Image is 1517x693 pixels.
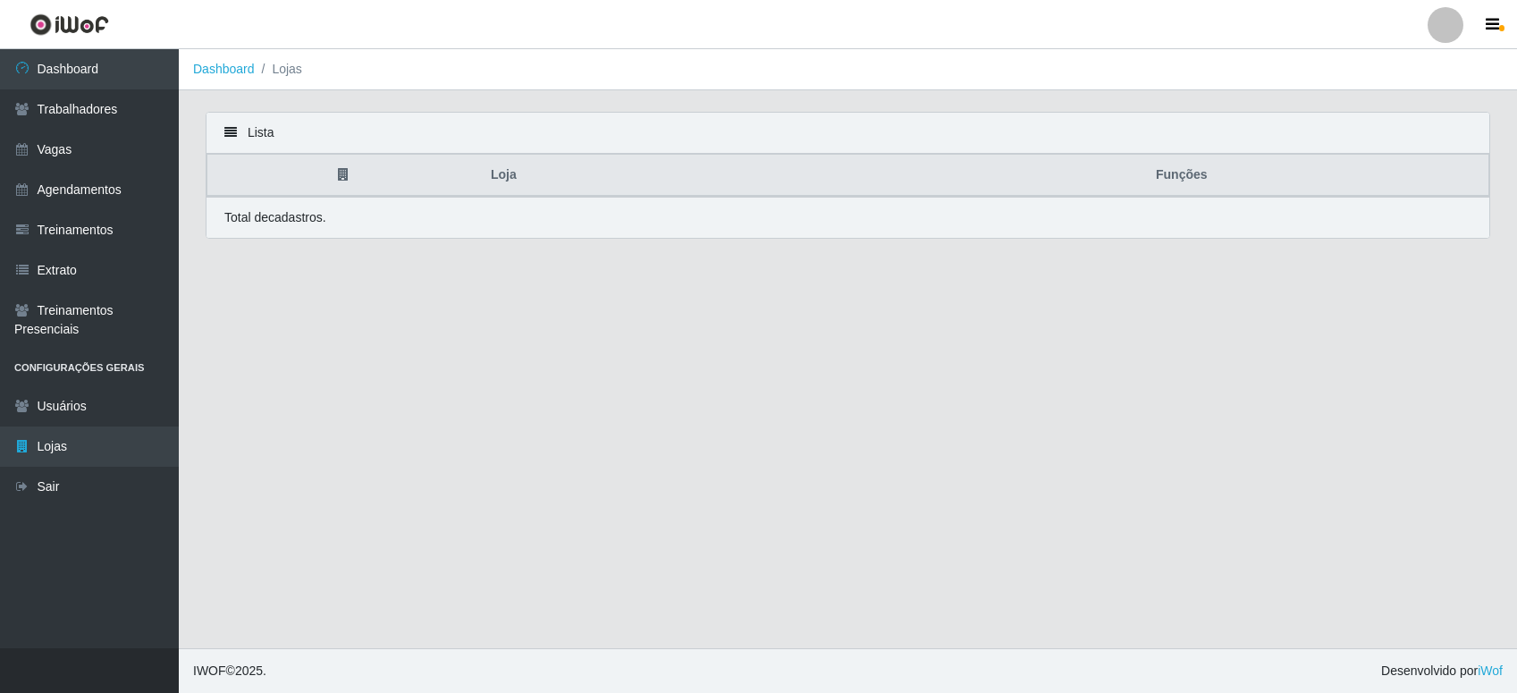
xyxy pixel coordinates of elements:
[480,155,875,197] th: Loja
[179,49,1517,90] nav: breadcrumb
[224,208,326,227] p: Total de cadastros.
[193,662,266,680] span: © 2025 .
[1381,662,1503,680] span: Desenvolvido por
[255,60,302,79] li: Lojas
[29,13,109,36] img: CoreUI Logo
[875,155,1489,197] th: Funções
[1478,663,1503,678] a: iWof
[193,663,226,678] span: IWOF
[193,62,255,76] a: Dashboard
[206,113,1489,154] div: Lista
